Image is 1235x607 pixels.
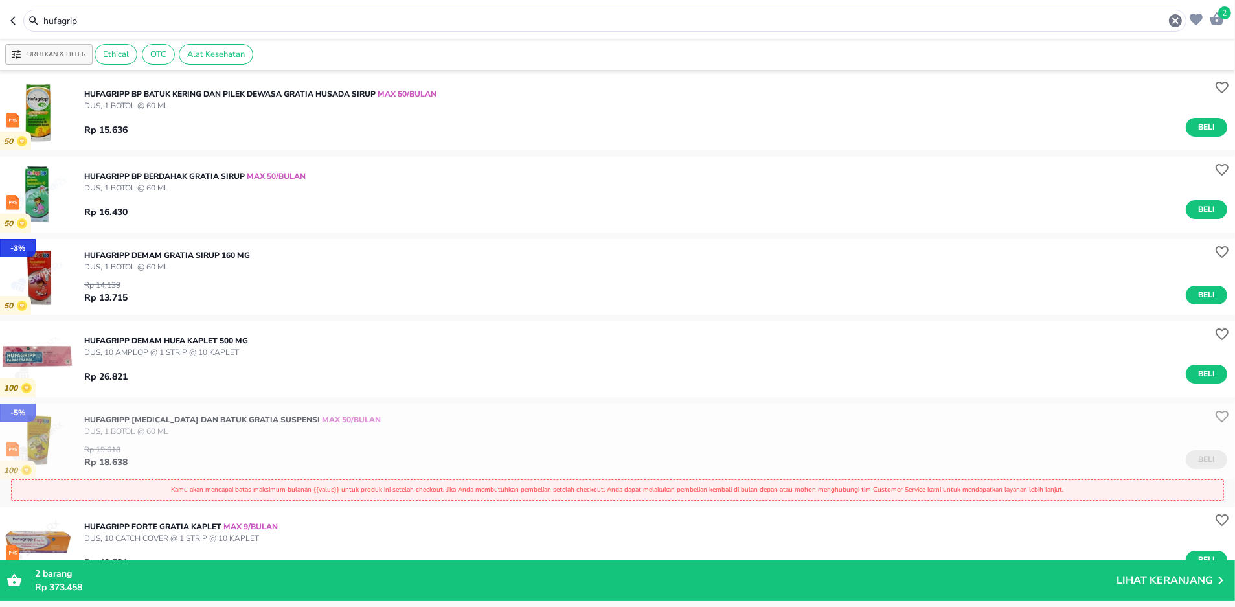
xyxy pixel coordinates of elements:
[142,44,175,65] div: OTC
[6,442,19,457] img: prekursor-icon.04a7e01b.svg
[1186,118,1227,137] button: Beli
[376,89,436,99] span: MAX 50/BULAN
[142,49,174,60] span: OTC
[4,466,21,475] p: 100
[1195,203,1218,216] span: Beli
[84,556,128,569] p: Rp 40.521
[84,414,381,426] p: HUFAGRIPP [MEDICAL_DATA] dan BATUK Gratia SUSPENSI
[245,171,306,181] span: MAX 50/BULAN
[42,14,1168,28] input: Cari 4000+ produk di sini
[4,137,17,146] p: 50
[84,182,306,194] p: DUS, 1 BOTOL @ 60 ML
[95,49,137,60] span: Ethical
[95,44,137,65] div: Ethical
[84,335,248,347] p: HUFAGRIPP DEMAM Hufa KAPLET 500 MG
[84,370,128,384] p: Rp 26.821
[35,581,82,593] span: Rp 373.458
[4,219,17,229] p: 50
[84,249,250,261] p: HUFAGRIPP DEMAM Gratia SIRUP 160 MG
[6,113,19,128] img: prekursor-icon.04a7e01b.svg
[1195,288,1218,302] span: Beli
[221,521,278,532] span: MAX 9/BULAN
[84,455,128,469] p: Rp 18.638
[179,44,253,65] div: Alat Kesehatan
[10,407,25,418] p: - 5 %
[1186,200,1227,219] button: Beli
[1186,365,1227,384] button: Beli
[35,567,1116,580] p: barang
[6,545,19,560] img: prekursor-icon.04a7e01b.svg
[1195,553,1218,567] span: Beli
[84,170,306,182] p: HUFAGRIPP BP BERDAHAK Gratia SIRUP
[84,533,278,544] p: DUS, 10 CATCH COVER @ 1 STRIP @ 10 KAPLET
[1186,286,1227,304] button: Beli
[1206,8,1225,28] button: 2
[10,242,25,254] p: - 3 %
[1195,367,1218,381] span: Beli
[84,88,436,100] p: HUFAGRIPP BP BATUK KERING DAN PILEK DEWASA Gratia Husada SIRUP
[27,50,86,60] p: Urutkan & Filter
[4,301,17,311] p: 50
[84,100,436,111] p: DUS, 1 BOTOL @ 60 ML
[320,415,381,425] span: MAX 50/BULAN
[1186,551,1227,569] button: Beli
[84,261,250,273] p: DUS, 1 BOTOL @ 60 ML
[84,279,128,291] p: Rp 14.139
[84,205,128,219] p: Rp 16.430
[84,123,128,137] p: Rp 15.636
[1218,6,1231,19] span: 2
[84,347,248,358] p: DUS, 10 AMPLOP @ 1 STRIP @ 10 KAPLET
[84,444,128,455] p: Rp 19.618
[21,485,1214,495] p: Kamu akan mencapai batas maksimum bulanan {{value}} untuk produk ini setelah checkout. Jika Anda ...
[5,44,93,65] button: Urutkan & Filter
[179,49,253,60] span: Alat Kesehatan
[6,195,19,210] img: prekursor-icon.04a7e01b.svg
[4,384,21,393] p: 100
[35,567,40,580] span: 2
[1195,120,1218,134] span: Beli
[84,291,128,304] p: Rp 13.715
[84,426,381,437] p: DUS, 1 BOTOL @ 60 ML
[84,521,278,533] p: HUFAGRIPP FORTE Gratia KAPLET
